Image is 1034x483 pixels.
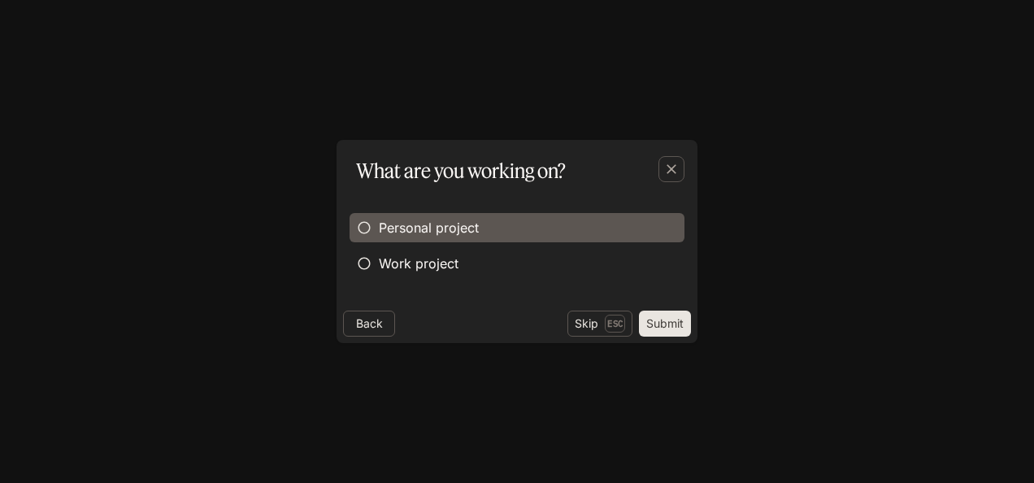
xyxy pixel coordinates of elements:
span: Work project [379,254,458,273]
p: What are you working on? [356,156,566,185]
button: Submit [639,311,691,337]
span: Personal project [379,218,479,237]
button: SkipEsc [567,311,632,337]
p: Esc [605,315,625,333]
button: Back [343,311,395,337]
